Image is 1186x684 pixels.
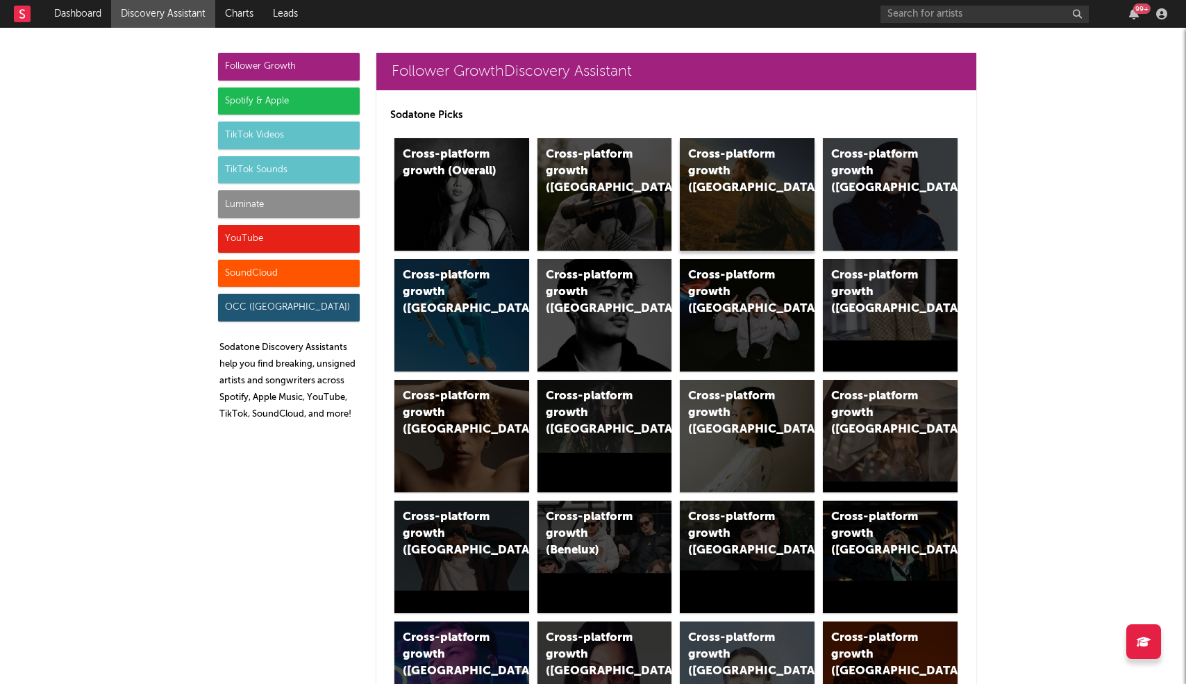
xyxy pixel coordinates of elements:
a: Cross-platform growth ([GEOGRAPHIC_DATA]) [537,259,672,372]
p: Sodatone Picks [390,107,962,124]
div: Cross-platform growth ([GEOGRAPHIC_DATA]) [403,630,497,680]
div: Cross-platform growth ([GEOGRAPHIC_DATA]) [546,267,640,317]
div: Cross-platform growth ([GEOGRAPHIC_DATA]) [688,509,783,559]
a: Cross-platform growth ([GEOGRAPHIC_DATA]/GSA) [680,259,815,372]
div: Luminate [218,190,360,218]
div: Cross-platform growth ([GEOGRAPHIC_DATA]) [831,147,926,197]
a: Cross-platform growth ([GEOGRAPHIC_DATA]) [823,138,958,251]
div: Cross-platform growth (Benelux) [546,509,640,559]
div: Cross-platform growth ([GEOGRAPHIC_DATA]) [831,388,926,438]
div: Cross-platform growth ([GEOGRAPHIC_DATA]) [546,388,640,438]
div: 99 + [1133,3,1151,14]
a: Cross-platform growth (Benelux) [537,501,672,613]
a: Cross-platform growth (Overall) [394,138,529,251]
div: Cross-platform growth ([GEOGRAPHIC_DATA]) [688,147,783,197]
a: Cross-platform growth ([GEOGRAPHIC_DATA]) [680,380,815,492]
a: Cross-platform growth ([GEOGRAPHIC_DATA]) [537,138,672,251]
div: SoundCloud [218,260,360,287]
div: OCC ([GEOGRAPHIC_DATA]) [218,294,360,322]
div: TikTok Videos [218,122,360,149]
div: TikTok Sounds [218,156,360,184]
a: Follower GrowthDiscovery Assistant [376,53,976,90]
p: Sodatone Discovery Assistants help you find breaking, unsigned artists and songwriters across Spo... [219,340,360,423]
div: Cross-platform growth ([GEOGRAPHIC_DATA]) [546,630,640,680]
div: Cross-platform growth ([GEOGRAPHIC_DATA]) [688,388,783,438]
button: 99+ [1129,8,1139,19]
div: Cross-platform growth ([GEOGRAPHIC_DATA]) [688,630,783,680]
a: Cross-platform growth ([GEOGRAPHIC_DATA]) [823,259,958,372]
input: Search for artists [880,6,1089,23]
a: Cross-platform growth ([GEOGRAPHIC_DATA]) [394,380,529,492]
a: Cross-platform growth ([GEOGRAPHIC_DATA]) [823,501,958,613]
div: Cross-platform growth ([GEOGRAPHIC_DATA]) [831,509,926,559]
a: Cross-platform growth ([GEOGRAPHIC_DATA]) [394,259,529,372]
a: Cross-platform growth ([GEOGRAPHIC_DATA]) [537,380,672,492]
div: Spotify & Apple [218,87,360,115]
a: Cross-platform growth ([GEOGRAPHIC_DATA]) [823,380,958,492]
a: Cross-platform growth ([GEOGRAPHIC_DATA]) [394,501,529,613]
a: Cross-platform growth ([GEOGRAPHIC_DATA]) [680,501,815,613]
div: Cross-platform growth ([GEOGRAPHIC_DATA]) [546,147,640,197]
div: Cross-platform growth ([GEOGRAPHIC_DATA]) [403,388,497,438]
div: YouTube [218,225,360,253]
div: Cross-platform growth ([GEOGRAPHIC_DATA]/GSA) [688,267,783,317]
div: Follower Growth [218,53,360,81]
div: Cross-platform growth ([GEOGRAPHIC_DATA]) [403,267,497,317]
div: Cross-platform growth ([GEOGRAPHIC_DATA]) [831,267,926,317]
div: Cross-platform growth ([GEOGRAPHIC_DATA]) [831,630,926,680]
div: Cross-platform growth (Overall) [403,147,497,180]
a: Cross-platform growth ([GEOGRAPHIC_DATA]) [680,138,815,251]
div: Cross-platform growth ([GEOGRAPHIC_DATA]) [403,509,497,559]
